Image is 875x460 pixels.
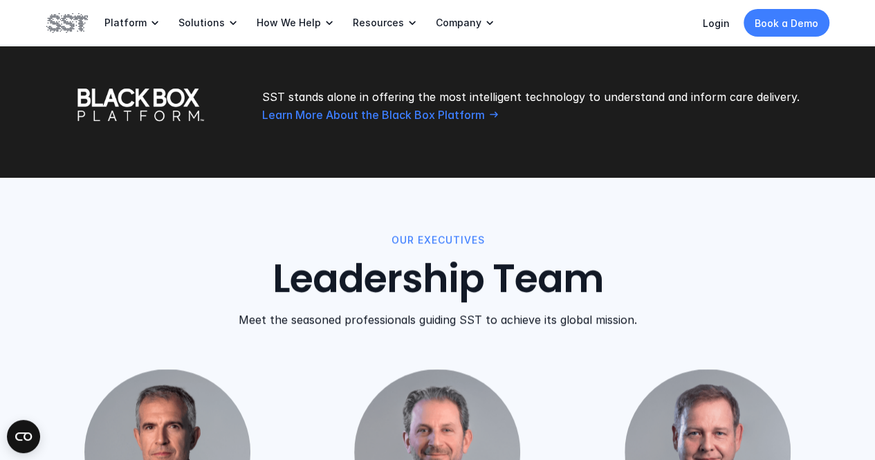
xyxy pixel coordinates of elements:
a: Book a Demo [744,9,829,37]
p: How We Help [257,17,321,29]
button: Open CMP widget [7,420,40,453]
p: Book a Demo [755,16,818,30]
p: Solutions [178,17,225,29]
p: Company [436,17,481,29]
p: OUR EXECUTIVES [391,233,484,248]
p: Learn More About the Black Box Platform [261,108,484,122]
p: SST stands alone in offering the most intelligent technology to understand and inform care delivery. [261,89,829,105]
img: SST logo [46,11,88,35]
a: Learn More About the Black Box Platform [261,108,499,122]
h2: Leadership Team [46,257,829,303]
p: Platform [104,17,147,29]
p: Resources [353,17,404,29]
p: Meet the seasoned professionals guiding SST to achieve its global mission. [239,311,637,328]
a: Login [703,17,730,29]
